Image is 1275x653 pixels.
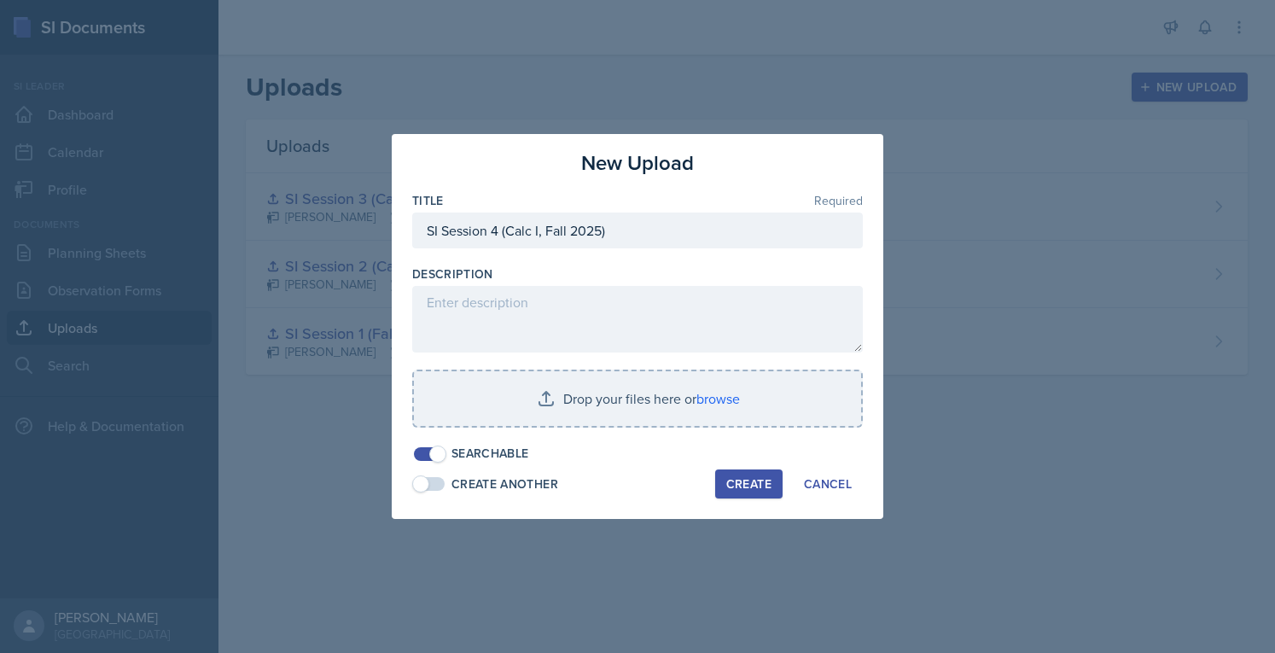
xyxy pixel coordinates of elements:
[412,192,444,209] label: Title
[412,265,493,283] label: Description
[412,213,863,248] input: Enter title
[793,469,863,498] button: Cancel
[451,475,558,493] div: Create Another
[715,469,783,498] button: Create
[726,477,771,491] div: Create
[814,195,863,207] span: Required
[451,445,529,463] div: Searchable
[581,148,694,178] h3: New Upload
[804,477,852,491] div: Cancel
